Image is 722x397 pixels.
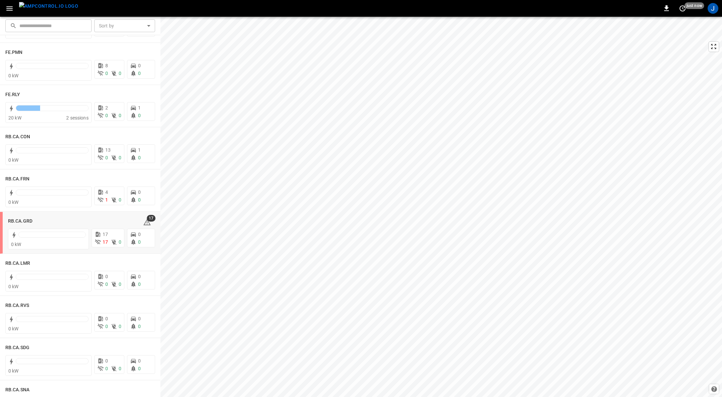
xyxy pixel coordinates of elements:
span: 0 [119,366,121,371]
span: 0 [105,113,108,118]
span: 0 [138,197,141,203]
span: 0 [138,274,141,279]
span: 0 [138,358,141,364]
span: 2 [105,105,108,110]
span: 0 [138,316,141,321]
span: 0 [138,155,141,160]
h6: RB.CA.FRN [5,175,29,183]
span: 0 [105,274,108,279]
span: 0 [138,239,141,245]
span: 13 [105,147,111,153]
span: 0 kW [8,284,19,289]
button: set refresh interval [677,3,688,14]
img: ampcontrol.io logo [19,2,78,10]
span: 0 [138,71,141,76]
span: 0 [138,189,141,195]
span: 0 [119,71,121,76]
span: 17 [103,232,108,237]
span: 0 [105,282,108,287]
span: 0 [138,282,141,287]
span: 0 kW [8,157,19,163]
h6: RB.CA.SDG [5,344,29,351]
h6: RB.CA.SNA [5,386,29,394]
span: just now [685,2,704,9]
canvas: Map [160,17,722,397]
span: 1 [105,197,108,203]
span: 20 kW [8,115,21,121]
span: 0 [138,232,141,237]
span: 1 [138,105,141,110]
span: 0 kW [8,200,19,205]
h6: RB.CA.GRD [8,218,32,225]
h6: FE.RLY [5,91,20,98]
span: 8 [105,63,108,68]
span: 0 [105,71,108,76]
span: 0 [119,282,121,287]
span: 0 [138,63,141,68]
span: 0 kW [11,242,21,247]
span: 0 kW [8,326,19,331]
span: 0 [105,316,108,321]
span: 0 kW [8,368,19,374]
div: profile-icon [708,3,718,14]
span: 0 [138,366,141,371]
span: 0 [105,366,108,371]
span: 0 [119,197,121,203]
h6: FE.PMN [5,49,23,56]
h6: RB.CA.LMR [5,260,30,267]
span: 17 [147,215,155,222]
span: 0 [105,358,108,364]
span: 0 kW [8,73,19,78]
span: 4 [105,189,108,195]
span: 17 [103,239,108,245]
span: 0 [138,113,141,118]
span: 0 [119,239,121,245]
h6: RB.CA.CON [5,133,30,141]
span: 2 sessions [66,115,89,121]
h6: RB.CA.RVS [5,302,29,309]
span: 0 [138,324,141,329]
span: 0 [105,155,108,160]
span: 1 [138,147,141,153]
span: 0 [105,324,108,329]
span: 0 [119,155,121,160]
span: 0 [119,324,121,329]
span: 0 [119,113,121,118]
